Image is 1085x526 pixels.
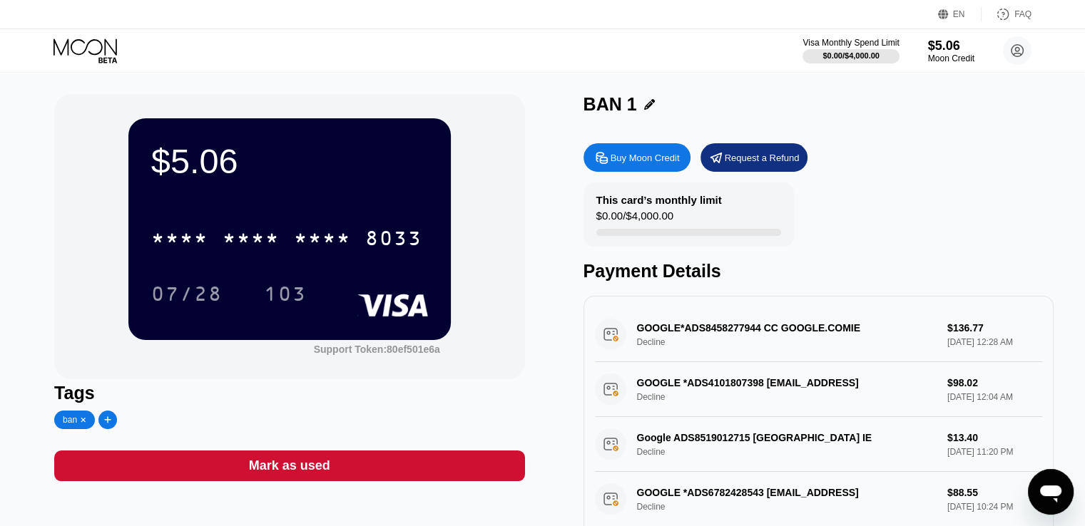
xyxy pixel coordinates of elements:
div: $5.06 [151,141,428,181]
div: EN [953,9,965,19]
div: 07/28 [151,284,223,307]
div: Payment Details [584,261,1054,282]
div: Visa Monthly Spend Limit [803,38,899,48]
div: 07/28 [141,276,233,311]
div: Mark as used [54,450,524,481]
div: FAQ [1014,9,1031,19]
div: This card’s monthly limit [596,194,722,206]
div: $5.06Moon Credit [928,38,974,63]
div: Mark as used [249,458,330,474]
div: 103 [264,284,307,307]
div: Support Token:80ef501e6a [314,344,440,355]
div: Buy Moon Credit [584,143,691,172]
div: Buy Moon Credit [611,152,680,164]
div: Visa Monthly Spend Limit$0.00/$4,000.00 [803,38,899,63]
div: $5.06 [928,38,974,53]
div: 103 [253,276,317,311]
div: FAQ [982,7,1031,21]
div: Tags [54,383,524,403]
div: EN [938,7,982,21]
div: Moon Credit [928,53,974,63]
iframe: Viestintäikkunan käynnistyspainike [1028,469,1074,515]
div: ban [63,415,77,425]
div: BAN 1 [584,94,637,115]
div: Request a Refund [725,152,800,164]
div: $0.00 / $4,000.00 [822,51,880,60]
div: Request a Refund [701,143,808,172]
div: 8033 [365,229,422,252]
div: Support Token: 80ef501e6a [314,344,440,355]
div: $0.00 / $4,000.00 [596,210,673,229]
